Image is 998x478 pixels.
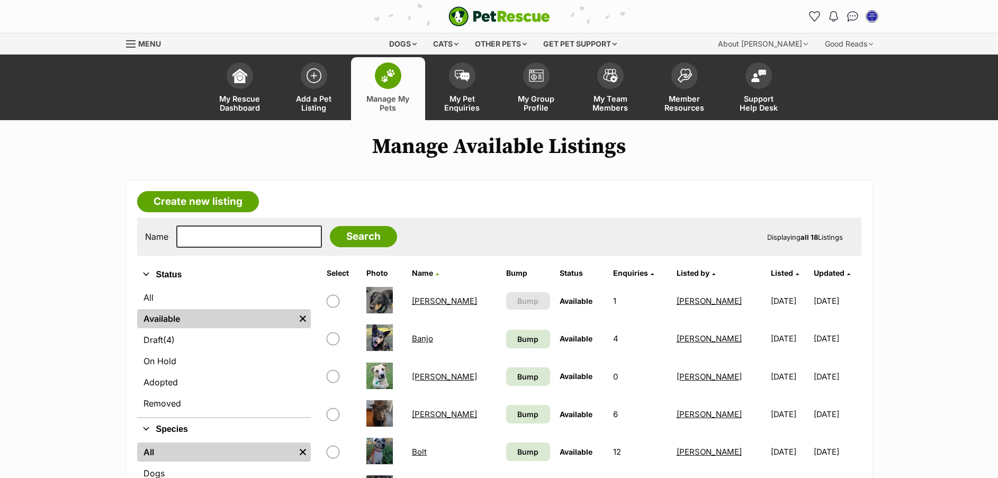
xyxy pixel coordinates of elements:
[613,268,648,277] span: translation missing: en.admin.listings.index.attributes.enquiries
[677,409,742,419] a: [PERSON_NAME]
[722,57,796,120] a: Support Help Desk
[506,443,550,461] a: Bump
[814,320,860,357] td: [DATE]
[814,434,860,470] td: [DATE]
[806,8,823,25] a: Favourites
[609,358,671,395] td: 0
[560,296,592,305] span: Available
[555,265,608,282] th: Status
[513,94,560,112] span: My Group Profile
[817,33,880,55] div: Good Reads
[529,69,544,82] img: group-profile-icon-3fa3cf56718a62981997c0bc7e787c4b2cf8bcc04b72c1350f741eb67cf2f40e.svg
[426,33,466,55] div: Cats
[506,405,550,423] a: Bump
[412,268,433,277] span: Name
[502,265,554,282] th: Bump
[767,396,813,432] td: [DATE]
[677,372,742,382] a: [PERSON_NAME]
[560,372,592,381] span: Available
[771,268,793,277] span: Listed
[216,94,264,112] span: My Rescue Dashboard
[137,351,311,371] a: On Hold
[517,371,538,382] span: Bump
[814,268,844,277] span: Updated
[735,94,783,112] span: Support Help Desk
[137,394,311,413] a: Removed
[847,11,858,22] img: chat-41dd97257d64d25036548639549fe6c8038ab92f7586957e7f3b1b290dea8141.svg
[412,268,439,277] a: Name
[517,409,538,420] span: Bump
[771,268,799,277] a: Listed
[609,434,671,470] td: 12
[137,443,295,462] a: All
[137,422,311,436] button: Species
[814,396,860,432] td: [DATE]
[126,33,168,52] a: Menu
[295,309,311,328] a: Remove filter
[517,333,538,345] span: Bump
[517,295,538,306] span: Bump
[767,283,813,319] td: [DATE]
[382,33,424,55] div: Dogs
[767,358,813,395] td: [DATE]
[203,57,277,120] a: My Rescue Dashboard
[137,330,311,349] a: Draft
[364,94,412,112] span: Manage My Pets
[814,268,850,277] a: Updated
[307,68,321,83] img: add-pet-listing-icon-0afa8454b4691262ce3f59096e99ab1cd57d4a30225e0717b998d2c9b9846f56.svg
[677,296,742,306] a: [PERSON_NAME]
[814,283,860,319] td: [DATE]
[412,447,427,457] a: Bolt
[801,233,818,241] strong: all 18
[145,232,168,241] label: Name
[864,8,880,25] button: My account
[867,11,877,22] img: Tanya Barker profile pic
[767,320,813,357] td: [DATE]
[825,8,842,25] button: Notifications
[163,333,175,346] span: (4)
[425,57,499,120] a: My Pet Enquiries
[603,69,618,83] img: team-members-icon-5396bd8760b3fe7c0b43da4ab00e1e3bb1a5d9ba89233759b79545d2d3fc5d0d.svg
[499,57,573,120] a: My Group Profile
[677,68,692,83] img: member-resources-icon-8e73f808a243e03378d46382f2149f9095a855e16c252ad45f914b54edf8863c.svg
[412,372,477,382] a: [PERSON_NAME]
[560,334,592,343] span: Available
[137,286,311,417] div: Status
[137,191,259,212] a: Create new listing
[448,6,550,26] a: PetRescue
[648,57,722,120] a: Member Resources
[613,268,654,277] a: Enquiries
[232,68,247,83] img: dashboard-icon-eb2f2d2d3e046f16d808141f083e7271f6b2e854fb5c12c21221c1fb7104beca.svg
[767,434,813,470] td: [DATE]
[412,296,477,306] a: [PERSON_NAME]
[806,8,880,25] ul: Account quick links
[661,94,708,112] span: Member Resources
[138,39,161,48] span: Menu
[814,358,860,395] td: [DATE]
[677,268,709,277] span: Listed by
[536,33,624,55] div: Get pet support
[137,373,311,392] a: Adopted
[295,443,311,462] a: Remove filter
[677,333,742,344] a: [PERSON_NAME]
[322,265,361,282] th: Select
[412,333,433,344] a: Banjo
[438,94,486,112] span: My Pet Enquiries
[351,57,425,120] a: Manage My Pets
[677,268,715,277] a: Listed by
[506,367,550,386] a: Bump
[609,320,671,357] td: 4
[137,268,311,282] button: Status
[366,438,393,464] img: Bolt
[517,446,538,457] span: Bump
[829,11,838,22] img: notifications-46538b983faf8c2785f20acdc204bb7945ddae34d4c08c2a6579f10ce5e182be.svg
[609,283,671,319] td: 1
[844,8,861,25] a: Conversations
[448,6,550,26] img: logo-e224e6f780fb5917bec1dbf3a21bbac754714ae5b6737aabdf751b685950b380.svg
[506,330,550,348] a: Bump
[277,57,351,120] a: Add a Pet Listing
[362,265,407,282] th: Photo
[381,69,395,83] img: manage-my-pets-icon-02211641906a0b7f246fdf0571729dbe1e7629f14944591b6c1af311fb30b64b.svg
[560,447,592,456] span: Available
[609,396,671,432] td: 6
